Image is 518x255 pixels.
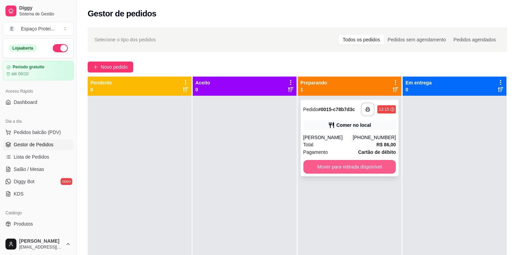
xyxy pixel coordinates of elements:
[19,238,63,244] span: [PERSON_NAME]
[303,134,353,141] div: [PERSON_NAME]
[450,35,500,44] div: Pedidos agendados
[353,134,396,141] div: [PHONE_NUMBER]
[90,86,112,93] p: 0
[13,65,45,70] article: Período gratuito
[14,233,46,240] span: Complementos
[3,127,74,138] button: Pedidos balcão (PDV)
[3,86,74,97] div: Acesso Rápido
[405,79,431,86] p: Em entrega
[14,190,24,197] span: KDS
[301,86,327,93] p: 1
[3,61,74,80] a: Período gratuitoaté 06/10
[3,218,74,229] a: Produtos
[3,139,74,150] a: Gestor de Pedidos
[93,65,98,69] span: plus
[3,151,74,162] a: Lista de Pedidos
[9,25,15,32] span: E
[3,22,74,36] button: Select a team
[88,8,156,19] h2: Gestor de pedidos
[3,236,74,252] button: [PERSON_NAME][EMAIL_ADDRESS][DOMAIN_NAME]
[94,36,156,43] span: Selecione o tipo dos pedidos
[303,141,314,148] span: Total
[358,149,396,155] strong: Cartão de débito
[3,188,74,199] a: KDS
[14,129,61,136] span: Pedidos balcão (PDV)
[101,63,128,71] span: Novo pedido
[14,141,53,148] span: Gestor de Pedidos
[14,220,33,227] span: Produtos
[14,153,49,160] span: Lista de Pedidos
[3,116,74,127] div: Dia a dia
[19,244,63,250] span: [EMAIL_ADDRESS][DOMAIN_NAME]
[3,207,74,218] div: Catálogo
[303,107,318,112] span: Pedido
[376,142,396,147] strong: R$ 86,00
[19,5,71,11] span: Diggy
[405,86,431,93] p: 0
[3,164,74,175] a: Salão / Mesas
[53,44,68,52] button: Alterar Status
[19,11,71,17] span: Sistema de Gestão
[3,231,74,242] a: Complementos
[195,86,210,93] p: 0
[14,166,44,173] span: Salão / Mesas
[21,25,55,32] div: Espaço Protei ...
[379,107,389,112] div: 13:15
[90,79,112,86] p: Pendente
[336,122,371,129] div: Comer no local
[14,99,37,106] span: Dashboard
[3,3,74,19] a: DiggySistema de Gestão
[301,79,327,86] p: Preparando
[384,35,450,44] div: Pedidos sem agendamento
[303,148,328,156] span: Pagamento
[11,71,28,77] article: até 06/10
[88,62,133,72] button: Novo pedido
[3,176,74,187] a: Diggy Botnovo
[3,97,74,108] a: Dashboard
[9,44,37,52] div: Loja aberta
[195,79,210,86] p: Aceito
[339,35,384,44] div: Todos os pedidos
[14,178,35,185] span: Diggy Bot
[318,107,355,112] strong: # 0015-c78b7d3c
[303,160,396,174] button: Mover para retirada disponível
